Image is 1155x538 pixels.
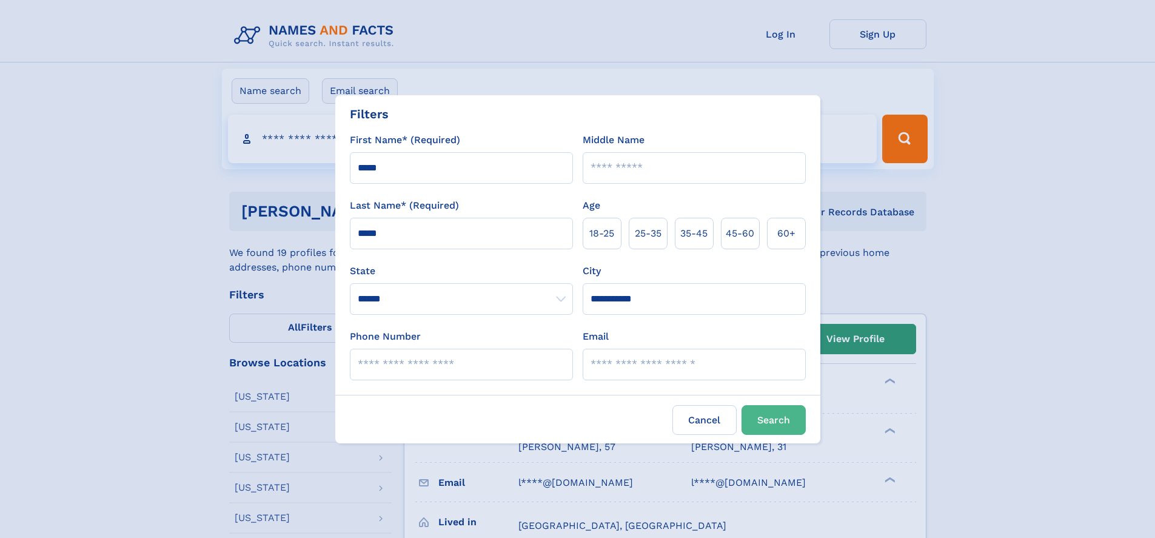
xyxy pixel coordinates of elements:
[777,226,795,241] span: 60+
[589,226,614,241] span: 18‑25
[350,329,421,344] label: Phone Number
[350,133,460,147] label: First Name* (Required)
[672,405,737,435] label: Cancel
[350,198,459,213] label: Last Name* (Required)
[583,329,609,344] label: Email
[635,226,661,241] span: 25‑35
[742,405,806,435] button: Search
[583,264,601,278] label: City
[583,198,600,213] label: Age
[350,264,573,278] label: State
[680,226,708,241] span: 35‑45
[726,226,754,241] span: 45‑60
[583,133,644,147] label: Middle Name
[350,105,389,123] div: Filters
